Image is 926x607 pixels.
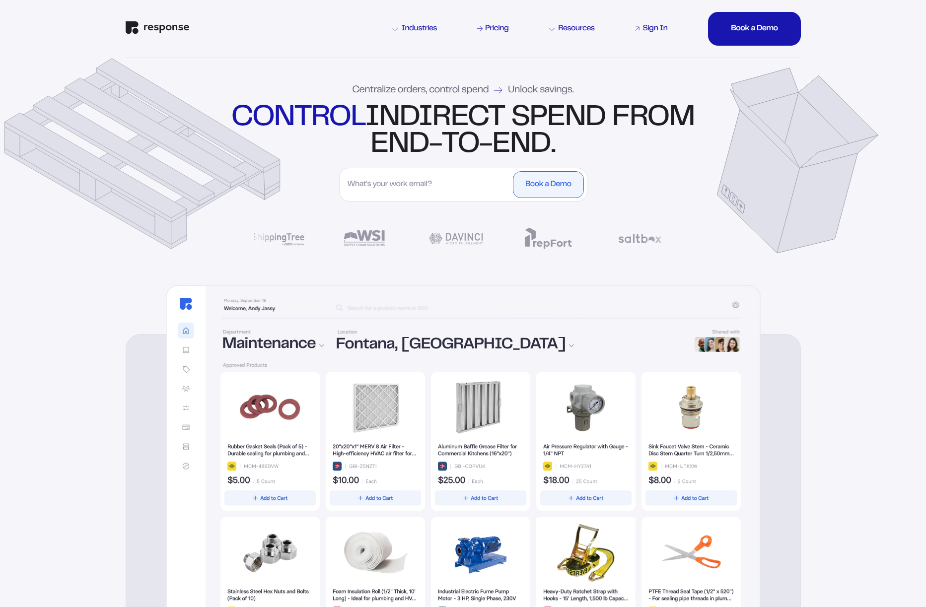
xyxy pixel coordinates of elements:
div: Resources [549,25,594,33]
a: Sign In [633,23,669,35]
div: Centralize orders, control spend [353,85,574,95]
strong: control [231,105,365,131]
div: Book a Demo [731,25,778,33]
img: Response Logo [126,21,189,34]
button: Book a DemoBook a DemoBook a DemoBook a DemoBook a Demo [708,12,800,46]
span: Unlock savings. [508,85,573,95]
div: Book a Demo [525,181,571,189]
button: Book a Demo [513,171,583,198]
div: Maintenance [222,337,325,353]
div: Industries [392,25,437,33]
div: Pricing [485,25,508,33]
div: indirect spend from end-to-end. [229,105,697,158]
div: Fontana, [GEOGRAPHIC_DATA] [336,337,681,353]
a: Pricing [476,23,510,35]
div: Sign In [642,25,667,33]
input: What's your work email? [343,171,511,198]
a: Response Home [126,21,189,37]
